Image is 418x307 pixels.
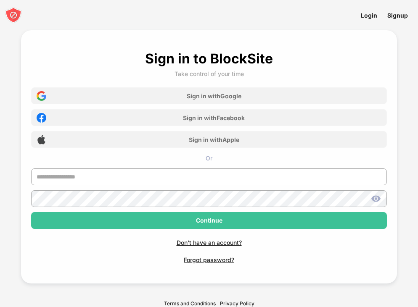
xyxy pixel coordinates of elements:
[37,135,46,144] img: apple-icon.png
[382,6,413,25] a: Signup
[145,50,273,67] div: Sign in to BlockSite
[356,6,382,25] a: Login
[175,70,244,77] div: Take control of your time
[177,239,242,246] div: Don't have an account?
[37,91,46,101] img: google-icon.png
[371,194,381,204] img: show-password.svg
[196,217,222,224] div: Continue
[31,155,387,162] div: Or
[37,113,46,123] img: facebook-icon.png
[220,300,254,307] a: Privacy Policy
[5,7,22,24] img: blocksite-icon-white.svg
[189,136,239,143] div: Sign in with Apple
[183,114,245,121] div: Sign in with Facebook
[187,92,241,100] div: Sign in with Google
[164,300,216,307] a: Terms and Conditions
[184,256,234,263] div: Forgot password?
